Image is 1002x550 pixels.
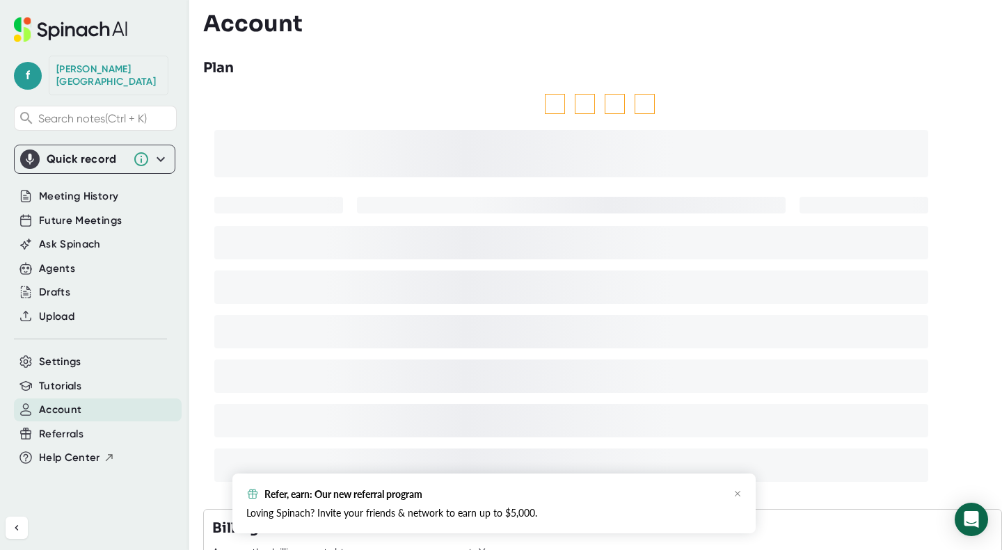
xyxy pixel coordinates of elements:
[20,145,169,173] div: Quick record
[203,58,234,79] h3: Plan
[47,152,126,166] div: Quick record
[203,10,303,37] h3: Account
[39,236,101,252] button: Ask Spinach
[14,62,42,90] span: f
[39,354,81,370] button: Settings
[39,378,81,394] button: Tutorials
[212,518,305,539] h3: Billing Portal
[39,450,115,466] button: Help Center
[955,503,988,536] div: Open Intercom Messenger
[6,517,28,539] button: Collapse sidebar
[39,261,75,277] button: Agents
[39,426,83,442] button: Referrals
[39,188,118,204] button: Meeting History
[39,309,74,325] button: Upload
[39,402,81,418] button: Account
[39,450,100,466] span: Help Center
[56,63,161,88] div: Frank Lancaster
[38,112,173,125] span: Search notes (Ctrl + K)
[39,213,122,229] button: Future Meetings
[39,284,70,300] button: Drafts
